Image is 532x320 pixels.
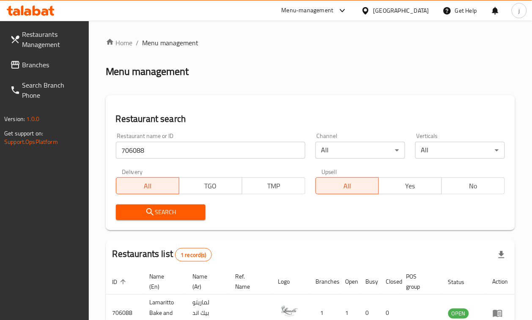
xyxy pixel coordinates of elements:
[282,6,334,16] div: Menu-management
[143,38,199,48] span: Menu management
[22,60,82,70] span: Branches
[406,271,431,292] span: POS group
[359,269,379,295] th: Busy
[415,142,505,159] div: All
[22,29,82,50] span: Restaurants Management
[486,269,515,295] th: Action
[116,113,505,125] h2: Restaurant search
[242,177,305,194] button: TMP
[22,80,82,100] span: Search Branch Phone
[442,177,505,194] button: No
[136,38,139,48] li: /
[448,277,476,287] span: Status
[518,6,520,15] span: j
[116,177,179,194] button: All
[271,269,309,295] th: Logo
[175,248,212,262] div: Total records count
[309,269,339,295] th: Branches
[179,177,242,194] button: TGO
[106,38,515,48] nav: breadcrumb
[319,180,376,192] span: All
[120,180,176,192] span: All
[3,55,89,75] a: Branches
[3,24,89,55] a: Restaurants Management
[123,207,199,218] span: Search
[379,269,400,295] th: Closed
[106,38,133,48] a: Home
[3,75,89,105] a: Search Branch Phone
[493,308,508,318] div: Menu
[192,271,218,292] span: Name (Ar)
[183,180,239,192] span: TGO
[4,128,43,139] span: Get support on:
[4,136,58,147] a: Support.OpsPlatform
[491,245,512,265] div: Export file
[448,309,469,318] span: OPEN
[378,177,442,194] button: Yes
[112,277,129,287] span: ID
[382,180,439,192] span: Yes
[176,251,211,259] span: 1 record(s)
[116,142,305,159] input: Search for restaurant name or ID..
[373,6,429,15] div: [GEOGRAPHIC_DATA]
[122,169,143,175] label: Delivery
[112,248,212,262] h2: Restaurants list
[321,169,337,175] label: Upsell
[4,113,25,124] span: Version:
[339,269,359,295] th: Open
[445,180,502,192] span: No
[106,65,189,78] h2: Menu management
[246,180,302,192] span: TMP
[235,271,261,292] span: Ref. Name
[315,177,379,194] button: All
[26,113,39,124] span: 1.0.0
[116,204,206,220] button: Search
[150,271,176,292] span: Name (En)
[315,142,405,159] div: All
